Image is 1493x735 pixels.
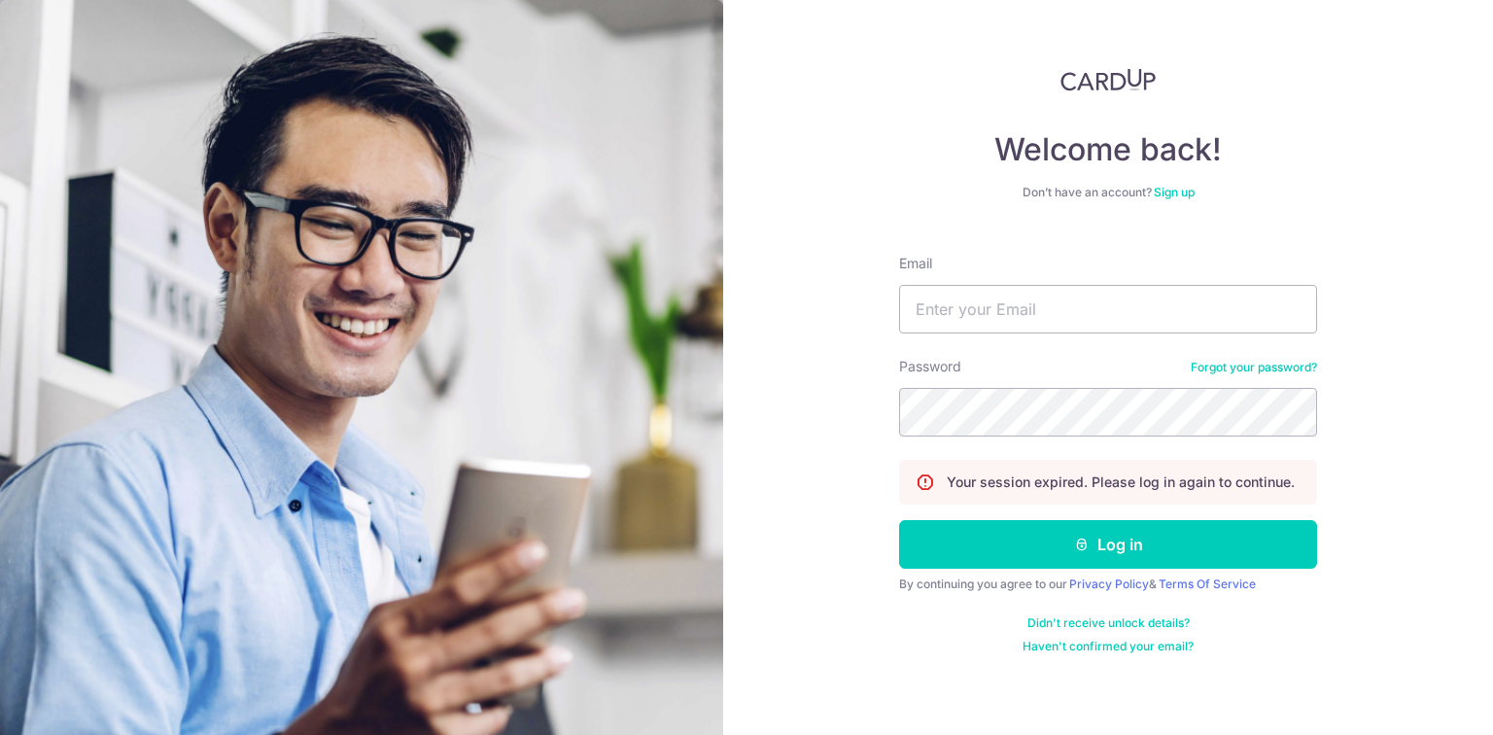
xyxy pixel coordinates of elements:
[1060,68,1156,91] img: CardUp Logo
[1023,639,1194,654] a: Haven't confirmed your email?
[947,472,1295,492] p: Your session expired. Please log in again to continue.
[899,254,932,273] label: Email
[899,285,1317,333] input: Enter your Email
[1159,577,1256,591] a: Terms Of Service
[1191,360,1317,375] a: Forgot your password?
[1154,185,1195,199] a: Sign up
[899,357,961,376] label: Password
[899,520,1317,569] button: Log in
[1069,577,1149,591] a: Privacy Policy
[1027,615,1190,631] a: Didn't receive unlock details?
[899,577,1317,592] div: By continuing you agree to our &
[899,185,1317,200] div: Don’t have an account?
[899,130,1317,169] h4: Welcome back!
